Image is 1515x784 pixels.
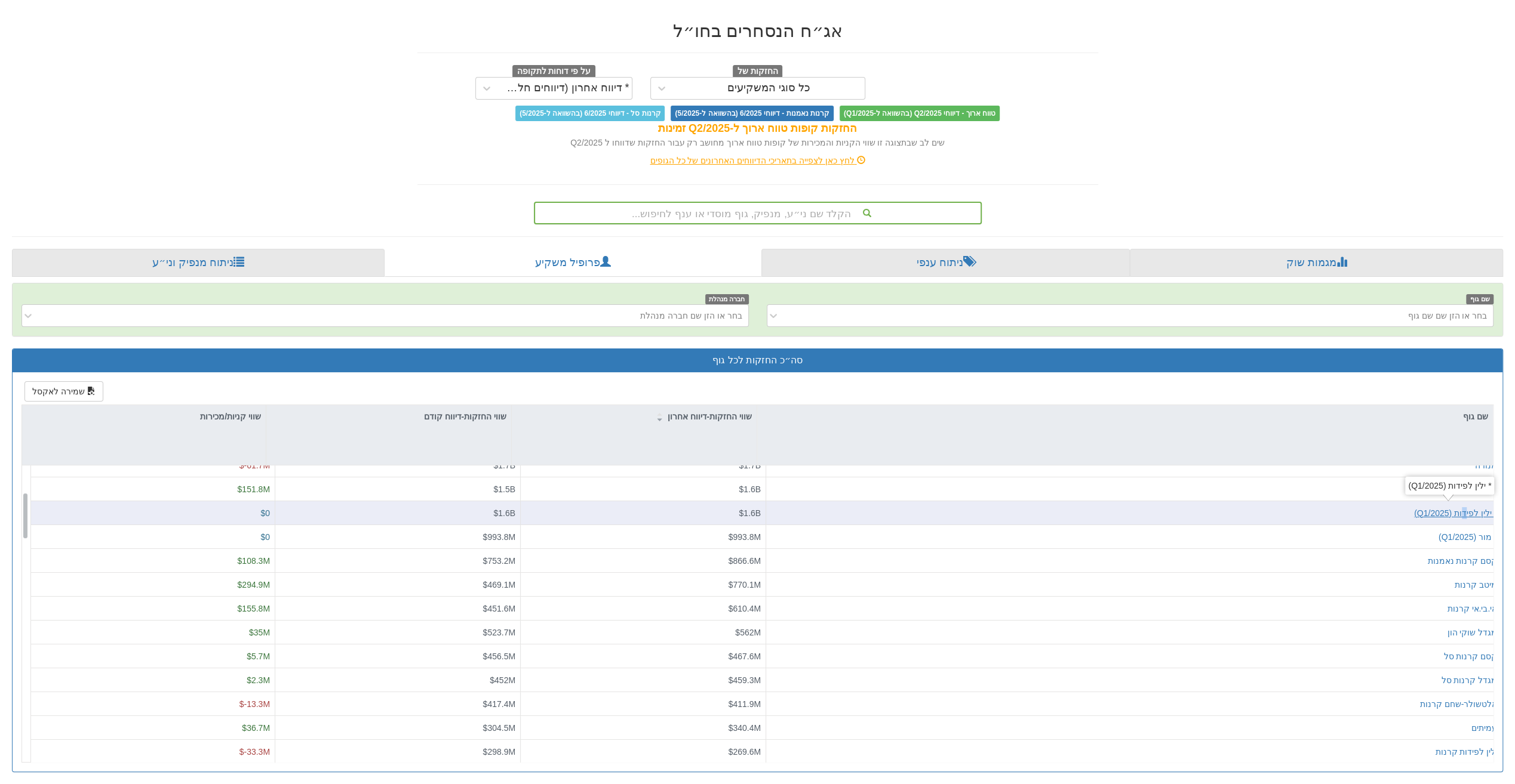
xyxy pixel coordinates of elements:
[260,508,270,517] span: $0
[493,460,515,470] span: $1.7B
[483,532,515,541] span: $993.8M
[1414,507,1497,518] button: * ילין לפידות (Q1/2025)
[242,723,270,732] span: $36.7M
[733,65,783,78] span: החזקות של
[417,121,1098,137] div: החזקות קופות טווח ארוך ל-Q2/2025 זמינות
[705,294,749,304] span: חברה מנהלת
[408,155,1107,166] div: לחץ כאן לצפייה בתאריכי הדיווחים האחרונים של כל הגופים
[238,579,270,589] span: $294.9M
[238,555,270,565] span: $108.3M
[512,65,595,78] span: על פי דוחות לתקופה
[247,651,270,660] span: $5.7M
[729,746,761,756] span: $269.6M
[535,203,981,223] div: הקלד שם ני״ע, מנפיק, גוף מוסדי או ענף לחיפוש...
[729,651,761,660] span: $467.6M
[1419,697,1497,709] button: אלטשולר-שחם קרנות
[1471,483,1497,495] button: אנליסט
[729,723,761,732] span: $340.4M
[1130,249,1503,277] a: מגמות שוק
[1475,459,1497,471] button: מנורה
[739,484,761,493] span: $1.6B
[483,627,515,637] span: $523.7M
[483,555,515,565] span: $753.2M
[512,405,757,428] div: שווי החזקות-דיווח אחרון
[238,484,270,493] span: $151.8M
[1455,578,1497,590] button: מיטב קרנות
[739,508,761,517] span: $1.6B
[1466,294,1494,304] span: שם גוף
[840,106,1000,121] span: טווח ארוך - דיווחי Q2/2025 (בהשוואה ל-Q1/2025)
[739,460,761,470] span: $1.7B
[1435,745,1497,757] button: ילין לפידות קרנות
[238,603,270,613] span: $155.8M
[483,603,515,613] span: $451.6M
[640,310,742,322] div: בחר או הזן שם חברה מנהלת
[417,137,1098,149] div: שים לב שבתצוגה זו שווי הקניות והמכירות של קופות טווח ארוך מחושב רק עבור החזקות שדווחו ל Q2/2025
[1471,721,1497,733] button: עמיתים
[12,249,385,277] a: ניתוח מנפיק וני״ע
[729,555,761,565] span: $866.6M
[515,106,665,121] span: קרנות סל - דיווחי 6/2025 (בהשוואה ל-5/2025)
[239,746,270,756] span: $-33.3M
[1439,530,1497,542] button: * מור (Q1/2025)
[483,651,515,660] span: $456.5M
[761,249,1130,277] a: ניתוח ענפי
[21,355,1494,366] h3: סה״כ החזקות לכל גוף
[729,699,761,708] span: $411.9M
[1443,650,1497,662] button: קסם קרנות סל
[247,675,270,684] span: $2.3M
[266,405,511,428] div: שווי החזקות-דיווח קודם
[483,746,515,756] span: $298.9M
[483,579,515,589] span: $469.1M
[385,249,761,277] a: פרופיל משקיע
[493,484,515,493] span: $1.5B
[757,405,1493,428] div: שם גוף
[729,603,761,613] span: $610.4M
[1447,602,1497,614] button: אי.בי.אי קרנות
[500,82,629,94] div: * דיווח אחרון (דיווחים חלקיים)
[493,508,515,517] span: $1.6B
[729,532,761,541] span: $993.8M
[1441,674,1497,686] button: מגדל קרנות סל
[260,532,270,541] span: $0
[1427,554,1497,566] button: קסם קרנות נאמנות
[735,627,761,637] span: $562M
[239,460,270,470] span: $-61.7M
[1408,310,1487,322] div: בחר או הזן שם שם גוף
[490,675,515,684] span: $452M
[24,381,103,402] button: שמירה לאקסל
[249,627,270,637] span: $35M
[729,675,761,684] span: $459.3M
[21,405,266,428] div: שווי קניות/מכירות
[671,106,833,121] span: קרנות נאמנות - דיווחי 6/2025 (בהשוואה ל-5/2025)
[417,21,1098,41] h2: אג״ח הנסחרים בחו״ל
[1447,626,1497,638] button: מגדל שוקי הון
[239,699,270,708] span: $-13.3M
[483,723,515,732] span: $304.5M
[727,82,810,94] div: כל סוגי המשקיעים
[729,579,761,589] span: $770.1M
[1405,477,1494,495] div: * ילין לפידות (Q1/2025)
[483,699,515,708] span: $417.4M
